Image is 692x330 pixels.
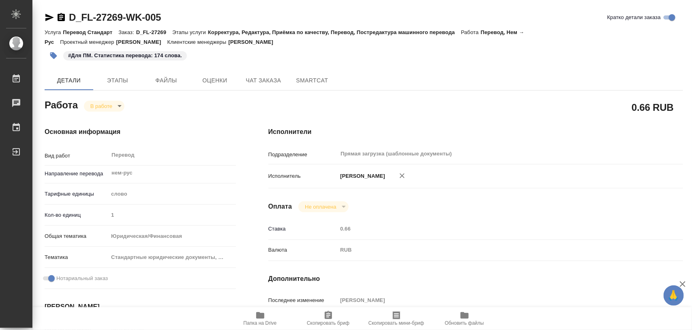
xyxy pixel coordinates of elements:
[172,29,208,35] p: Этапы услуги
[368,320,424,326] span: Скопировать мини-бриф
[45,253,108,261] p: Тематика
[60,39,116,45] p: Проектный менеджер
[45,170,108,178] p: Направление перевода
[49,75,88,86] span: Детали
[268,127,683,137] h4: Исполнители
[108,209,236,221] input: Пустое поле
[307,320,349,326] span: Скопировать бриф
[45,47,62,65] button: Добавить тэг
[68,52,182,60] p: #Для ПМ. Статистика перевода: 174 слова.
[228,39,279,45] p: [PERSON_NAME]
[268,246,338,254] p: Валюта
[431,307,499,330] button: Обновить файлы
[45,152,108,160] p: Вид работ
[226,307,294,330] button: Папка на Drive
[294,307,362,330] button: Скопировать бриф
[108,187,236,201] div: слово
[632,100,674,114] h2: 0.66 RUB
[362,307,431,330] button: Скопировать мини-бриф
[63,29,118,35] p: Перевод Стандарт
[45,29,63,35] p: Услуга
[268,274,683,284] h4: Дополнительно
[147,75,186,86] span: Файлы
[45,232,108,240] p: Общая тематика
[445,320,484,326] span: Обновить файлы
[45,97,78,112] h2: Работа
[45,190,108,198] p: Тарифные единицы
[268,151,338,159] p: Подразделение
[461,29,481,35] p: Работа
[108,229,236,243] div: Юридическая/Финансовая
[393,167,411,185] button: Удалить исполнителя
[116,39,167,45] p: [PERSON_NAME]
[244,75,283,86] span: Чат заказа
[136,29,172,35] p: D_FL-27269
[118,29,136,35] p: Заказ:
[45,302,236,312] h4: [PERSON_NAME]
[268,296,338,304] p: Последнее изменение
[298,201,348,212] div: В работе
[108,250,236,264] div: Стандартные юридические документы, договоры, уставы
[56,13,66,22] button: Скопировать ссылку
[98,75,137,86] span: Этапы
[337,223,648,235] input: Пустое поле
[45,13,54,22] button: Скопировать ссылку для ЯМессенджера
[45,127,236,137] h4: Основная информация
[302,203,339,210] button: Не оплачена
[337,172,385,180] p: [PERSON_NAME]
[667,287,681,304] span: 🙏
[268,202,292,211] h4: Оплата
[167,39,229,45] p: Клиентские менеджеры
[88,103,115,110] button: В работе
[268,172,338,180] p: Исполнитель
[84,101,124,112] div: В работе
[69,12,161,23] a: D_FL-27269-WK-005
[607,13,661,22] span: Кратко детали заказа
[293,75,332,86] span: SmartCat
[56,274,108,283] span: Нотариальный заказ
[208,29,461,35] p: Корректура, Редактура, Приёмка по качеству, Перевод, Постредактура машинного перевода
[244,320,277,326] span: Папка на Drive
[664,285,684,306] button: 🙏
[337,243,648,257] div: RUB
[195,75,234,86] span: Оценки
[62,52,188,58] span: Для ПМ. Статистика перевода: 174 слова.
[337,294,648,306] input: Пустое поле
[45,211,108,219] p: Кол-во единиц
[268,225,338,233] p: Ставка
